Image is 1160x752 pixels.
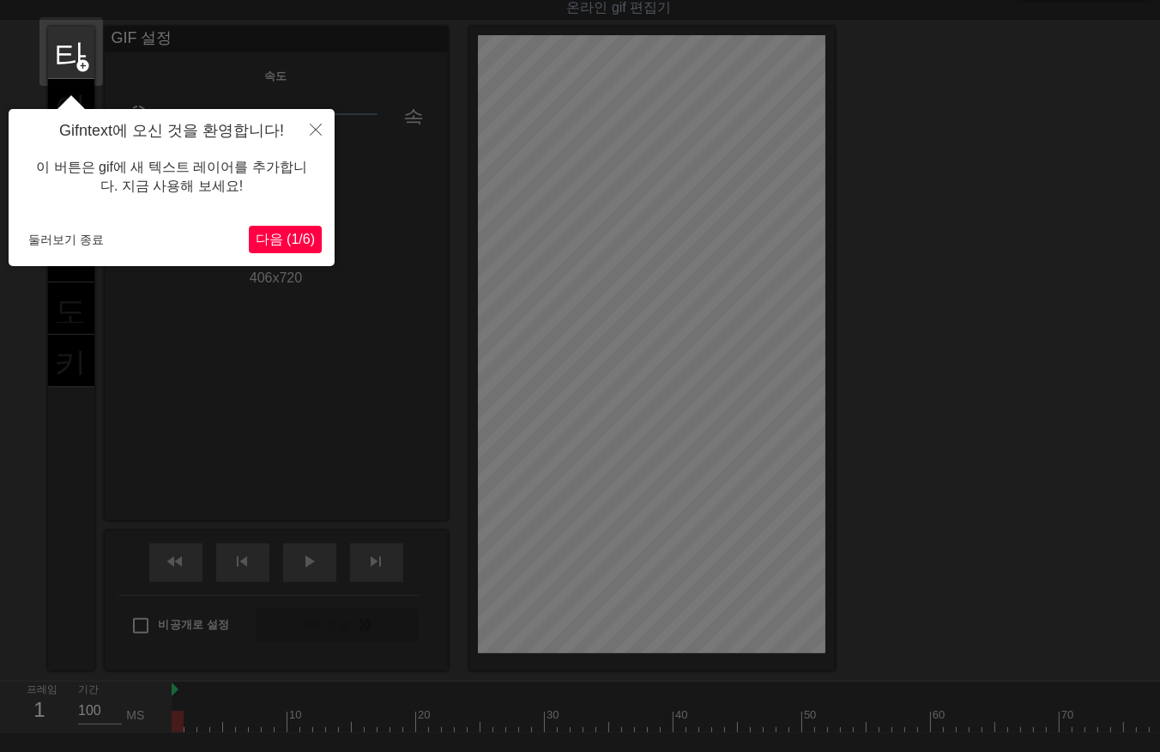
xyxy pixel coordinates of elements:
[297,109,335,149] button: 닫다
[21,141,322,214] div: 이 버튼은 gif에 새 텍스트 레이어를 추가합니다. 지금 사용해 보세요!
[21,227,111,252] button: 둘러보기 종료
[249,226,322,253] button: 다음
[256,232,315,246] span: 다음 (1/6)
[21,122,322,141] h4: Gifntext에 오신 것을 환영합니다!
